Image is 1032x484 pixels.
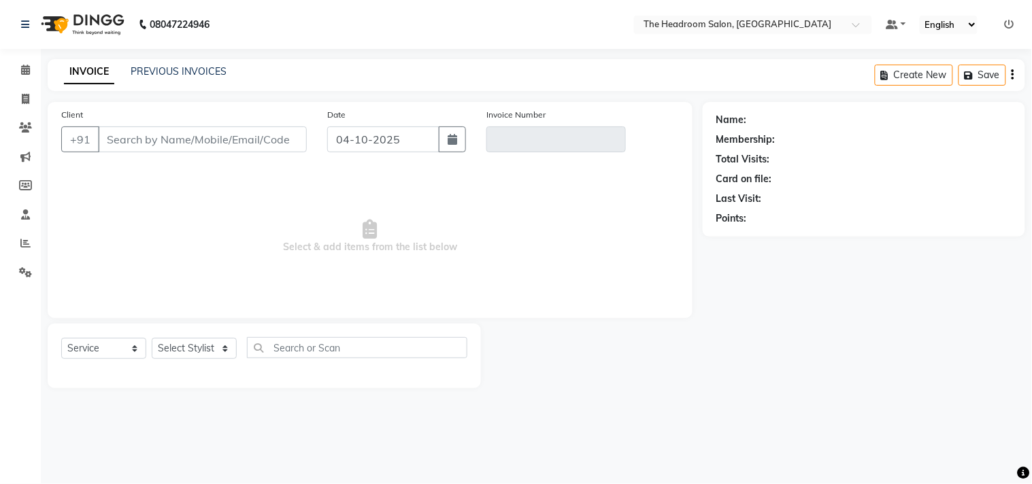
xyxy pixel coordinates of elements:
[716,172,772,186] div: Card on file:
[61,169,679,305] span: Select & add items from the list below
[716,211,747,226] div: Points:
[247,337,467,358] input: Search or Scan
[131,65,227,77] a: PREVIOUS INVOICES
[98,126,307,152] input: Search by Name/Mobile/Email/Code
[716,152,770,167] div: Total Visits:
[875,65,953,86] button: Create New
[61,109,83,121] label: Client
[327,109,346,121] label: Date
[35,5,128,44] img: logo
[716,192,762,206] div: Last Visit:
[486,109,546,121] label: Invoice Number
[61,126,99,152] button: +91
[716,133,776,147] div: Membership:
[959,65,1006,86] button: Save
[150,5,210,44] b: 08047224946
[64,60,114,84] a: INVOICE
[716,113,747,127] div: Name:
